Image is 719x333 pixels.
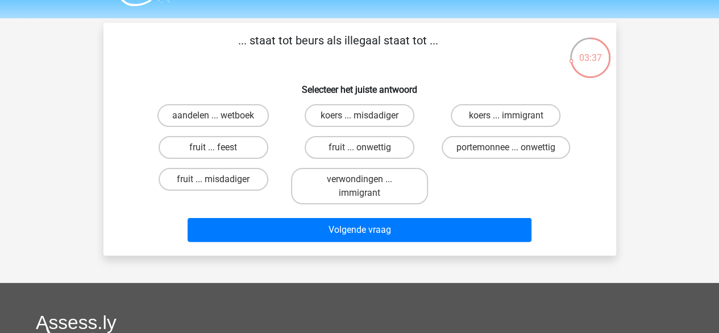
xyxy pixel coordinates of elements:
label: portemonnee ... onwettig [442,136,570,159]
label: koers ... misdadiger [305,104,414,127]
label: fruit ... feest [159,136,268,159]
label: aandelen ... wetboek [157,104,269,127]
p: ... staat tot beurs als illegaal staat tot ... [122,32,555,66]
label: fruit ... misdadiger [159,168,268,191]
label: verwondingen ... immigrant [291,168,428,204]
div: 03:37 [569,36,612,65]
h6: Selecteer het juiste antwoord [122,75,598,95]
label: koers ... immigrant [451,104,560,127]
label: fruit ... onwettig [305,136,414,159]
button: Volgende vraag [188,218,531,242]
